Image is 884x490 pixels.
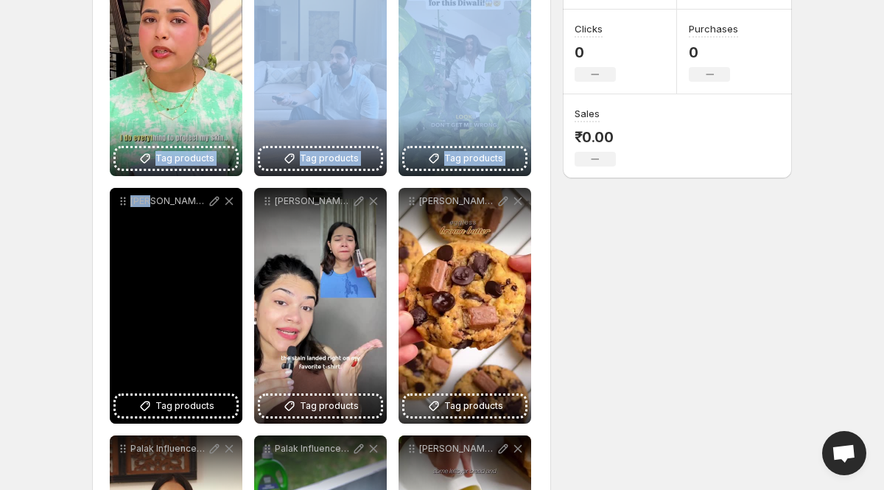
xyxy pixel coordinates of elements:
p: 0 [575,43,616,61]
span: Tag products [444,151,503,166]
p: [PERSON_NAME] Influencer Bamboo Towel [419,443,496,455]
p: Palak Influencer Laundry Detergent Fabric Conditioner [275,443,351,455]
div: Open chat [822,431,866,475]
p: [PERSON_NAME] Influencer Dishwashing Liquid [419,195,496,207]
span: Tag products [300,151,359,166]
h3: Clicks [575,21,603,36]
p: [PERSON_NAME] [PERSON_NAME] Influencer Reel [275,195,351,207]
button: Tag products [404,396,525,416]
span: Tag products [300,399,359,413]
span: Tag products [155,151,214,166]
button: Tag products [260,148,381,169]
span: Tag products [444,399,503,413]
button: Tag products [404,148,525,169]
button: Tag products [116,148,236,169]
span: Tag products [155,399,214,413]
h3: Purchases [689,21,738,36]
p: 0 [689,43,738,61]
p: Palak Influencer All Surface Cleaner [130,443,207,455]
p: ₹0.00 [575,128,616,146]
h3: Sales [575,106,600,121]
button: Tag products [260,396,381,416]
div: [PERSON_NAME] and showerTag products [110,188,242,424]
div: [PERSON_NAME] [PERSON_NAME] Influencer ReelTag products [254,188,387,424]
p: [PERSON_NAME] and shower [130,195,207,207]
div: [PERSON_NAME] Influencer Dishwashing LiquidTag products [399,188,531,424]
button: Tag products [116,396,236,416]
